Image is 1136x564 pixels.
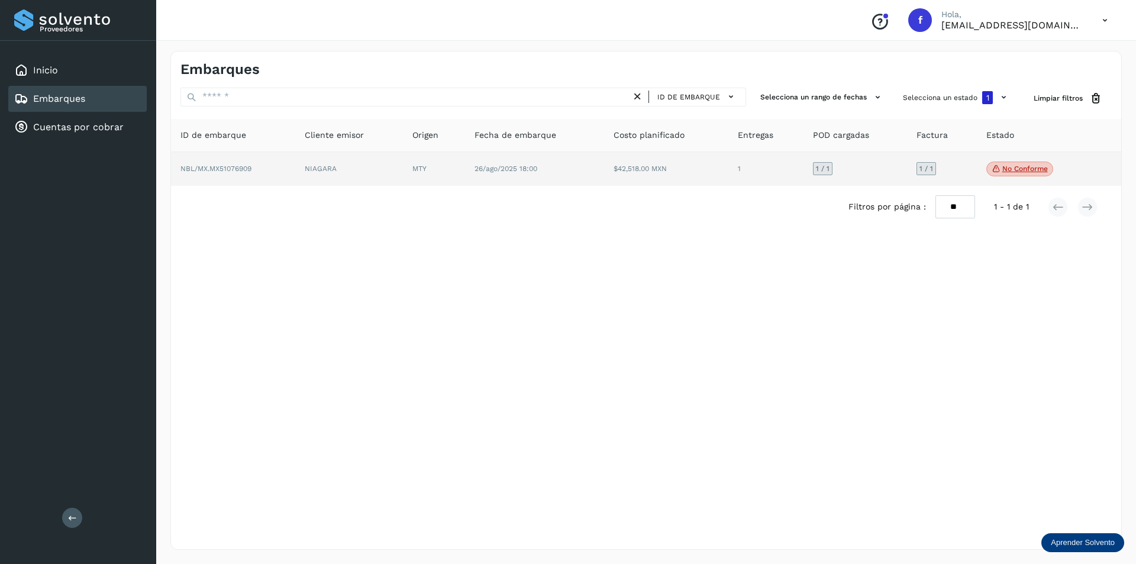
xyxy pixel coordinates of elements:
button: ID de embarque [654,88,741,105]
span: Fecha de embarque [475,129,556,141]
p: Aprender Solvento [1051,538,1115,547]
span: Entregas [738,129,773,141]
p: facturacion@expresssanjavier.com [941,20,1083,31]
td: 1 [728,152,803,186]
span: POD cargadas [813,129,869,141]
div: Aprender Solvento [1041,533,1124,552]
td: $42,518.00 MXN [604,152,728,186]
span: 1 [986,94,989,102]
p: Hola, [941,9,1083,20]
span: Estado [986,129,1014,141]
span: 1 / 1 [816,165,830,172]
span: Cliente emisor [305,129,364,141]
div: Inicio [8,57,147,83]
span: Origen [412,129,438,141]
span: ID de embarque [657,92,720,102]
div: Embarques [8,86,147,112]
span: Factura [916,129,948,141]
span: NBL/MX.MX51076909 [180,165,251,173]
a: Cuentas por cobrar [33,121,124,133]
button: Limpiar filtros [1024,88,1112,109]
span: 1 / 1 [919,165,933,172]
span: Filtros por página : [848,201,926,213]
div: Cuentas por cobrar [8,114,147,140]
span: ID de embarque [180,129,246,141]
a: Embarques [33,93,85,104]
p: No conforme [1002,165,1048,173]
td: MTY [403,152,465,186]
p: Proveedores [40,25,142,33]
span: Costo planificado [614,129,685,141]
h4: Embarques [180,61,260,78]
span: 1 - 1 de 1 [994,201,1029,213]
span: Limpiar filtros [1034,93,1083,104]
button: Selecciona un estado1 [898,88,1015,108]
td: NIAGARA [295,152,403,186]
button: Selecciona un rango de fechas [756,88,889,107]
span: 26/ago/2025 18:00 [475,165,537,173]
a: Inicio [33,65,58,76]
